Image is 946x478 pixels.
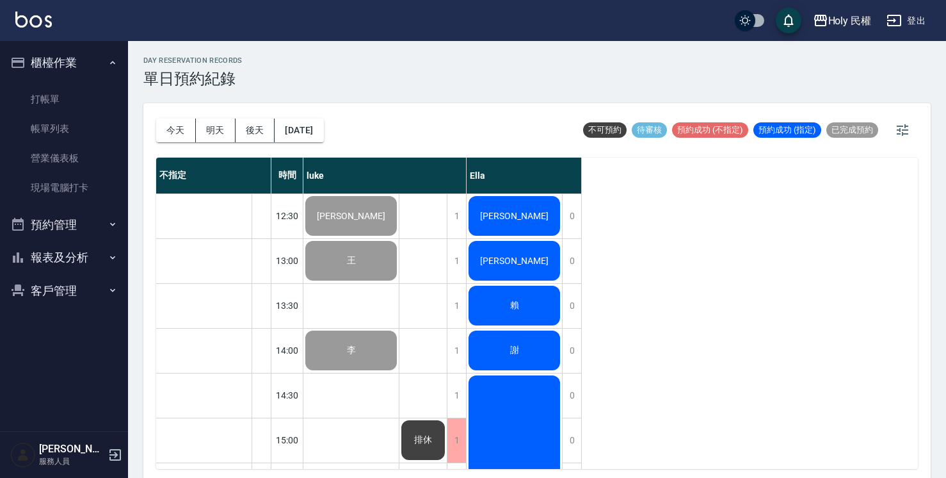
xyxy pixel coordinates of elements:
[447,194,466,238] div: 1
[447,239,466,283] div: 1
[826,124,878,136] span: 已完成預約
[447,284,466,328] div: 1
[5,241,123,274] button: 報表及分析
[5,144,123,173] a: 營業儀表板
[5,274,123,308] button: 客戶管理
[156,158,271,194] div: 不指定
[344,345,358,356] span: 李
[672,124,748,136] span: 預約成功 (不指定)
[776,8,801,33] button: save
[632,124,667,136] span: 待審核
[271,373,303,418] div: 14:30
[143,70,243,88] h3: 單日預約紀錄
[562,194,581,238] div: 0
[15,12,52,28] img: Logo
[275,119,323,142] button: [DATE]
[271,283,303,328] div: 13:30
[562,374,581,418] div: 0
[583,124,627,136] span: 不可預約
[467,158,582,194] div: Ella
[508,345,522,356] span: 謝
[10,442,36,468] img: Person
[412,434,435,446] span: 排休
[271,418,303,463] div: 15:00
[828,13,872,29] div: Holy 民權
[447,374,466,418] div: 1
[881,9,931,33] button: 登出
[562,418,581,463] div: 0
[477,211,551,221] span: [PERSON_NAME]
[344,255,358,267] span: 王
[196,119,236,142] button: 明天
[236,119,275,142] button: 後天
[143,56,243,65] h2: day Reservation records
[5,208,123,242] button: 預約管理
[562,284,581,328] div: 0
[5,85,123,114] a: 打帳單
[271,328,303,373] div: 14:00
[5,173,123,202] a: 現場電腦打卡
[314,211,388,221] span: [PERSON_NAME]
[39,456,104,467] p: 服務人員
[753,124,821,136] span: 預約成功 (指定)
[271,158,303,194] div: 時間
[447,418,466,463] div: 1
[5,114,123,144] a: 帳單列表
[562,329,581,373] div: 0
[562,239,581,283] div: 0
[39,443,104,456] h5: [PERSON_NAME]
[156,119,196,142] button: 今天
[271,238,303,283] div: 13:00
[808,8,877,34] button: Holy 民權
[271,194,303,238] div: 12:30
[447,329,466,373] div: 1
[477,256,551,266] span: [PERSON_NAME]
[508,300,522,311] span: 賴
[5,46,123,79] button: 櫃檯作業
[303,158,467,194] div: luke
